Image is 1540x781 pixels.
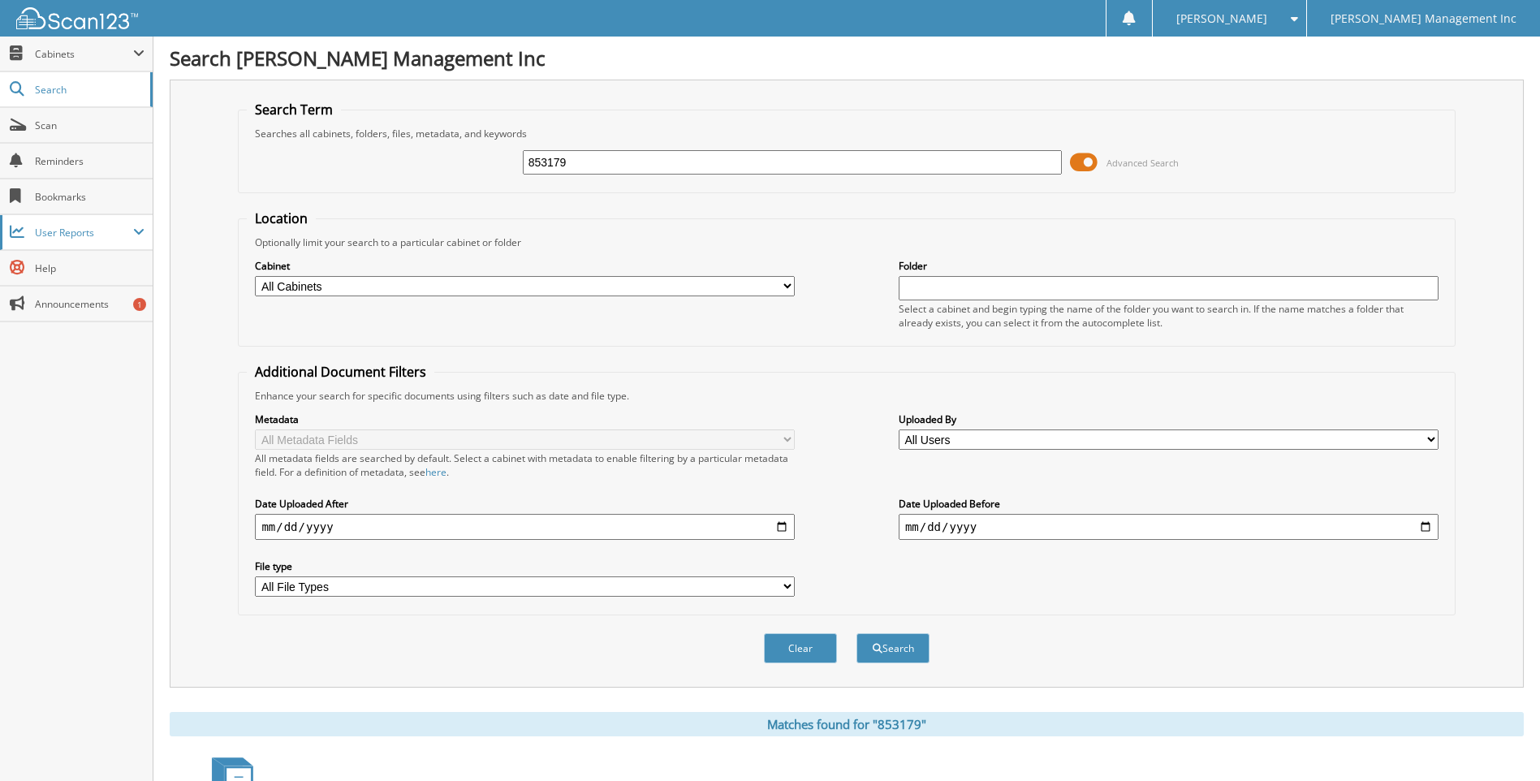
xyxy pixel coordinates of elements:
[255,451,795,479] div: All metadata fields are searched by default. Select a cabinet with metadata to enable filtering b...
[255,514,795,540] input: start
[255,259,795,273] label: Cabinet
[247,127,1446,140] div: Searches all cabinets, folders, files, metadata, and keywords
[899,302,1439,330] div: Select a cabinet and begin typing the name of the folder you want to search in. If the name match...
[899,497,1439,511] label: Date Uploaded Before
[247,389,1446,403] div: Enhance your search for specific documents using filters such as date and file type.
[35,83,142,97] span: Search
[764,633,837,663] button: Clear
[35,226,133,239] span: User Reports
[35,190,145,204] span: Bookmarks
[247,101,341,119] legend: Search Term
[1106,157,1179,169] span: Advanced Search
[255,412,795,426] label: Metadata
[35,119,145,132] span: Scan
[1331,14,1516,24] span: [PERSON_NAME] Management Inc
[899,412,1439,426] label: Uploaded By
[425,465,446,479] a: here
[35,154,145,168] span: Reminders
[35,47,133,61] span: Cabinets
[255,497,795,511] label: Date Uploaded After
[170,712,1524,736] div: Matches found for "853179"
[35,297,145,311] span: Announcements
[247,209,316,227] legend: Location
[247,235,1446,249] div: Optionally limit your search to a particular cabinet or folder
[899,259,1439,273] label: Folder
[856,633,930,663] button: Search
[170,45,1524,71] h1: Search [PERSON_NAME] Management Inc
[35,261,145,275] span: Help
[133,298,146,311] div: 1
[16,7,138,29] img: scan123-logo-white.svg
[247,363,434,381] legend: Additional Document Filters
[255,559,795,573] label: File type
[1176,14,1267,24] span: [PERSON_NAME]
[899,514,1439,540] input: end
